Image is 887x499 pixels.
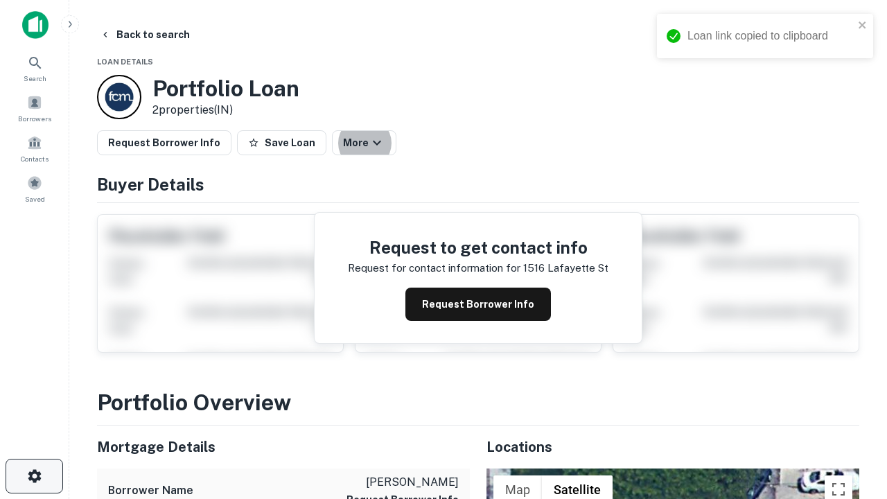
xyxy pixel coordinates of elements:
[332,130,396,155] button: More
[18,113,51,124] span: Borrowers
[858,19,868,33] button: close
[97,386,859,419] h3: Portfolio Overview
[4,170,65,207] a: Saved
[97,130,231,155] button: Request Borrower Info
[97,58,153,66] span: Loan Details
[97,437,470,457] h5: Mortgage Details
[152,76,299,102] h3: Portfolio Loan
[486,437,859,457] h5: Locations
[22,11,49,39] img: capitalize-icon.png
[405,288,551,321] button: Request Borrower Info
[4,130,65,167] a: Contacts
[237,130,326,155] button: Save Loan
[348,260,520,277] p: Request for contact information for
[25,193,45,204] span: Saved
[94,22,195,47] button: Back to search
[523,260,608,277] p: 1516 lafayette st
[24,73,46,84] span: Search
[818,344,887,410] iframe: Chat Widget
[4,89,65,127] a: Borrowers
[4,49,65,87] a: Search
[348,235,608,260] h4: Request to get contact info
[108,482,193,499] h6: Borrower Name
[346,474,459,491] p: [PERSON_NAME]
[687,28,854,44] div: Loan link copied to clipboard
[97,172,859,197] h4: Buyer Details
[21,153,49,164] span: Contacts
[152,102,299,119] p: 2 properties (IN)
